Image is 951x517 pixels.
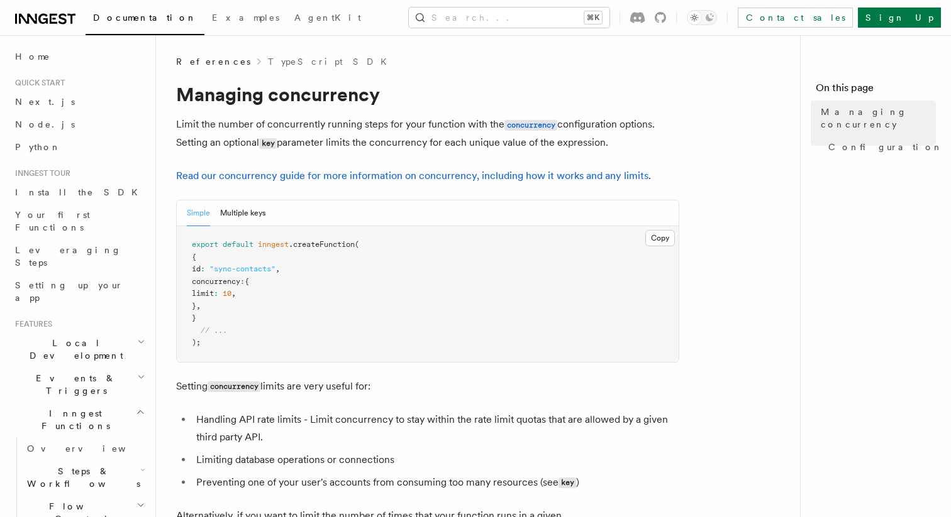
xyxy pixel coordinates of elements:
[10,319,52,329] span: Features
[176,55,250,68] span: References
[192,451,679,469] li: Limiting database operations or connections
[176,170,648,182] a: Read our concurrency guide for more information on concurrency, including how it works and any li...
[192,313,196,322] span: }
[584,11,602,24] kbd: ⌘K
[10,337,137,362] span: Local Development
[821,106,936,131] span: Managing concurrency
[10,402,148,437] button: Inngest Functions
[15,280,123,303] span: Setting up your app
[15,187,145,197] span: Install the SDK
[15,210,90,232] span: Your first Functions
[10,367,148,402] button: Events & Triggers
[192,240,218,249] span: export
[187,200,210,226] button: Simple
[259,138,277,149] code: key
[240,277,245,286] span: :
[176,83,679,106] h1: Managing concurrency
[10,372,137,397] span: Events & Triggers
[10,90,148,113] a: Next.js
[10,181,148,204] a: Install the SDK
[192,289,214,298] span: limit
[192,253,196,261] span: {
[192,302,196,310] span: }
[275,264,280,273] span: ,
[27,444,157,454] span: Overview
[10,136,148,158] a: Python
[287,4,369,34] a: AgentKit
[22,460,148,495] button: Steps & Workflows
[223,289,231,298] span: 10
[858,8,941,28] a: Sign Up
[10,332,148,367] button: Local Development
[828,141,943,153] span: Configuration
[10,239,148,274] a: Leveraging Steps
[192,264,201,273] span: id
[816,80,936,101] h4: On this page
[355,240,359,249] span: (
[15,245,121,268] span: Leveraging Steps
[504,118,557,130] a: concurrency
[258,240,289,249] span: inngest
[10,274,148,309] a: Setting up your app
[10,78,65,88] span: Quick start
[245,277,249,286] span: {
[212,13,279,23] span: Examples
[504,120,557,131] code: concurrency
[220,200,265,226] button: Multiple keys
[22,437,148,460] a: Overview
[22,465,140,490] span: Steps & Workflows
[176,167,679,185] p: .
[176,378,679,396] p: Setting limits are very useful for:
[10,168,70,178] span: Inngest tour
[10,204,148,239] a: Your first Functions
[93,13,197,23] span: Documentation
[10,113,148,136] a: Node.js
[738,8,853,28] a: Contact sales
[231,289,236,298] span: ,
[687,10,717,25] button: Toggle dark mode
[10,407,136,432] span: Inngest Functions
[192,338,201,347] span: );
[192,411,679,446] li: Handling API rate limits - Limit concurrency to stay within the rate limit quotas that are allowe...
[409,8,609,28] button: Search...⌘K
[289,240,355,249] span: .createFunction
[201,326,227,335] span: // ...
[192,277,240,286] span: concurrency
[15,50,50,63] span: Home
[294,13,361,23] span: AgentKit
[204,4,287,34] a: Examples
[10,45,148,68] a: Home
[816,101,936,136] a: Managing concurrency
[214,289,218,298] span: :
[15,97,75,107] span: Next.js
[176,116,679,152] p: Limit the number of concurrently running steps for your function with the configuration options. ...
[559,477,576,488] code: key
[223,240,253,249] span: default
[15,119,75,129] span: Node.js
[645,230,675,246] button: Copy
[201,264,205,273] span: :
[208,381,260,392] code: concurrency
[15,142,61,152] span: Python
[192,474,679,492] li: Preventing one of your user's accounts from consuming too many resources (see )
[86,4,204,35] a: Documentation
[268,55,394,68] a: TypeScript SDK
[196,302,201,310] span: ,
[823,136,936,158] a: Configuration
[209,264,275,273] span: "sync-contacts"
